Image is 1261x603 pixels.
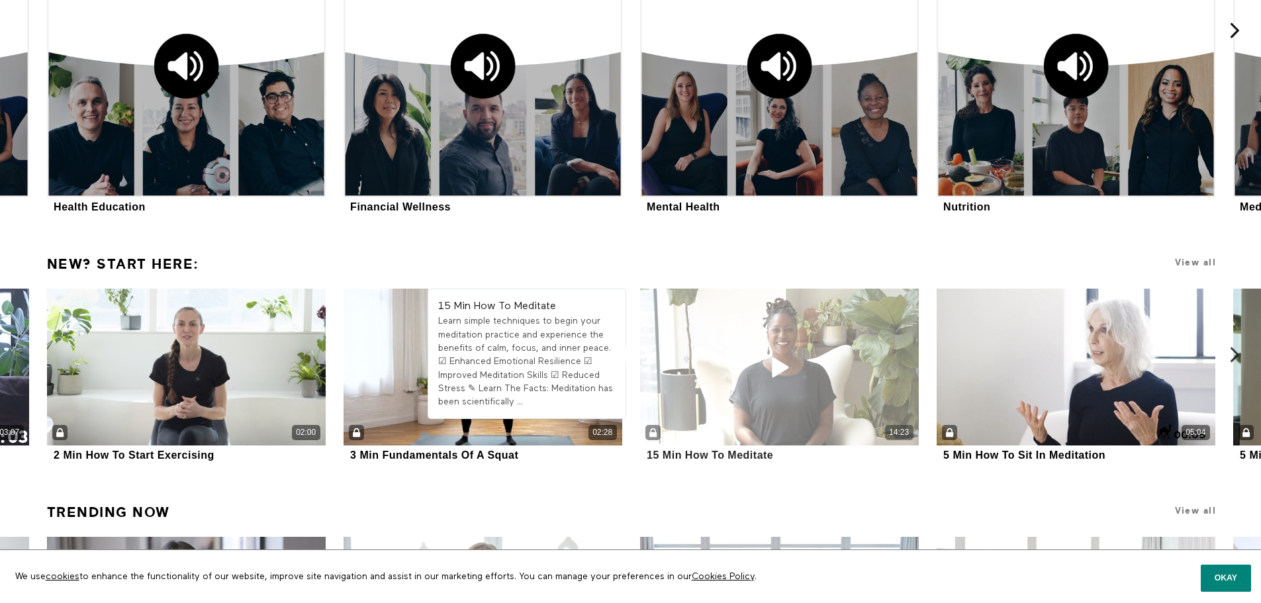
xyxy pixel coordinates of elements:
[647,449,773,461] div: 15 Min How To Meditate
[46,572,79,581] a: cookies
[54,201,146,213] div: Health Education
[640,289,919,463] a: 15 Min How To Meditate14:2315 Min How To Meditate
[692,572,755,581] a: Cookies Policy
[344,289,622,463] a: 3 Min Fundamentals Of A Squat02:283 Min Fundamentals Of A Squat
[438,301,556,312] strong: 15 Min How To Meditate
[1175,257,1216,267] a: View all
[943,449,1105,461] div: 5 Min How To Sit In Meditation
[937,289,1215,463] a: 5 Min How To Sit In Meditation05:045 Min How To Sit In Meditation
[47,250,199,278] a: New? Start here:
[1201,565,1251,591] button: Okay
[647,201,720,213] div: Mental Health
[54,449,214,461] div: 2 Min How To Start Exercising
[47,498,170,526] a: Trending Now
[350,449,518,461] div: 3 Min Fundamentals Of A Squat
[943,201,990,213] div: Nutrition
[5,560,994,593] p: We use to enhance the functionality of our website, improve site navigation and assist in our mar...
[889,427,909,438] div: 14:23
[47,289,326,463] a: 2 Min How To Start Exercising02:002 Min How To Start Exercising
[592,427,612,438] div: 02:28
[296,427,316,438] div: 02:00
[1186,427,1205,438] div: 05:04
[1175,506,1216,516] a: View all
[438,314,616,408] div: Learn simple techniques to begin your meditation practice and experience the benefits of calm, fo...
[350,201,451,213] div: Financial Wellness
